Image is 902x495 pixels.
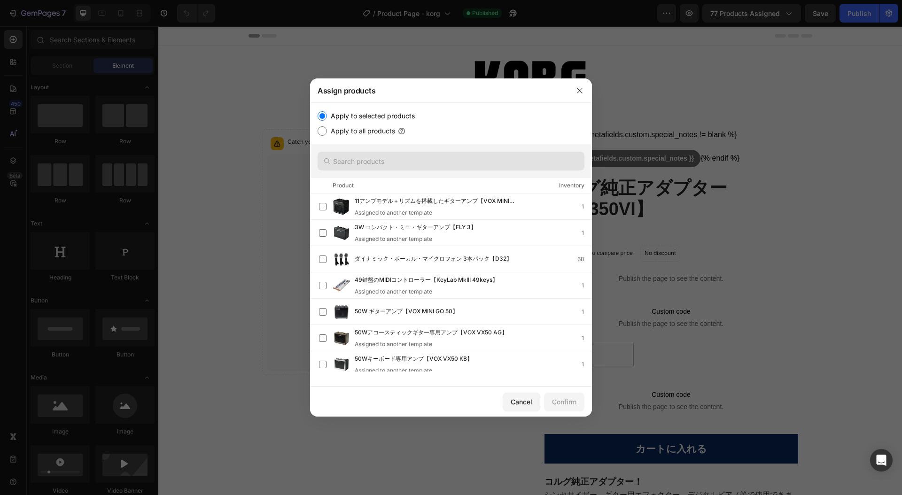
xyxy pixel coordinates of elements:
div: ¥2,750 [386,219,422,234]
img: product-img [332,250,351,269]
button: カートに入れる [386,408,640,438]
span: Custom code [386,279,640,291]
button: Cancel [503,393,540,411]
div: Assigned to another template [355,340,522,348]
label: Apply to all products [327,125,395,137]
img: product-img [332,329,351,348]
span: 11アンプモデル＋リズムを搭載したギターアンプ【VOX MINI GO3】 [355,196,518,207]
div: 1 [582,202,591,211]
p: No discount [486,223,518,231]
div: Assigned to another template [355,235,491,243]
div: 68 [577,255,591,264]
div: {{ product.metafields.custom.special_notes }} [386,124,543,141]
span: 50W ギターアンプ【VOX MINI GO 50】 [355,307,458,317]
div: /> [310,103,592,387]
p: No compare price [430,224,474,230]
div: {% if product.metafields.custom.special_notes != blank %} {% endif %} [386,103,640,150]
div: Assigned to another template [355,366,488,375]
img: product-img [332,302,351,321]
button: Confirm [544,393,584,411]
div: カートに入れる [477,415,549,430]
img: product-img [332,276,351,295]
img: gempages_569283610310345760-2e3ef0af-cfd8-4f58-8449-8946ddb30d7f.png [316,34,428,74]
div: 1 [582,333,591,343]
div: 1 [582,281,591,290]
div: Cancel [511,397,532,407]
div: Open Intercom Messenger [870,449,893,472]
span: 50Wアコースティックギター専用アンプ【VOX VX50 AG】 [355,328,507,338]
input: quantity [387,317,475,340]
span: or [303,112,337,119]
img: product-img [332,224,351,242]
h2: コルグ純正アダプター【KA350VI】 [386,150,640,195]
span: Publish the page to see the content. [386,376,640,385]
span: 50Wキーボード専用アンプ【VOX VX50 KB】 [355,354,473,364]
div: Assign products [310,78,568,103]
p: Catch your customer's attention with attracted media. [129,111,337,120]
span: Publish the page to see the content. [386,293,640,302]
span: Custom code [386,363,640,374]
img: product-img [332,355,351,374]
div: Confirm [552,397,576,407]
span: 3W コンパクト・ミニ・ギターアンプ【FLY 3】 [355,223,476,233]
label: Apply to selected products [327,110,415,122]
input: Search products [318,152,584,170]
span: sync data [311,112,337,119]
img: product-img [332,197,351,216]
h3: コルグ純正アダプター！ [386,450,484,460]
div: 1 [582,360,591,369]
div: Assigned to another template [355,287,513,296]
div: 1 [582,307,591,317]
span: ダイナミック・ボーカル・マイクロフォン 3本パック【D32】 [355,254,512,264]
div: Inventory [559,181,584,190]
div: Assigned to another template [355,209,533,217]
span: 49鍵盤のMIDIコントローラー【KeyLab MkIII 49keys】 [355,275,498,286]
p: Publish the page to see the content. [386,247,640,257]
span: Add image [274,112,303,119]
div: Product [333,181,354,190]
div: 1 [582,228,591,238]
